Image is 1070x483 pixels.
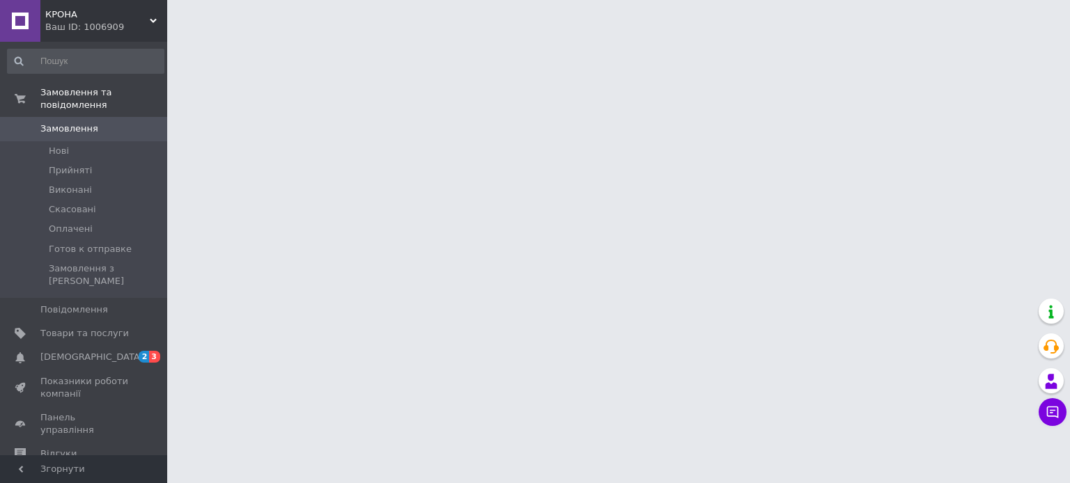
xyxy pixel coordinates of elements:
[139,351,150,363] span: 2
[40,86,167,111] span: Замовлення та повідомлення
[49,164,92,177] span: Прийняті
[45,21,167,33] div: Ваш ID: 1006909
[40,411,129,436] span: Панель управління
[49,262,163,287] span: Замовлення з [PERSON_NAME]
[40,375,129,400] span: Показники роботи компанії
[45,8,150,21] span: КРОНА
[49,184,92,196] span: Виконані
[149,351,160,363] span: 3
[1039,398,1067,426] button: Чат з покупцем
[40,303,108,316] span: Повідомлення
[40,122,98,135] span: Замовлення
[49,145,69,157] span: Нові
[40,351,144,363] span: [DEMOGRAPHIC_DATA]
[40,448,77,460] span: Відгуки
[7,49,164,74] input: Пошук
[49,203,96,216] span: Скасовані
[49,223,93,235] span: Оплачені
[49,243,132,255] span: Готов к отправке
[40,327,129,340] span: Товари та послуги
